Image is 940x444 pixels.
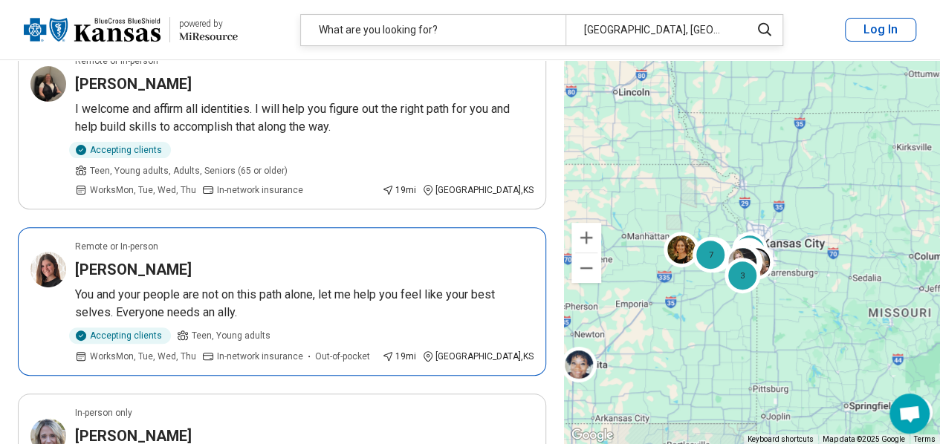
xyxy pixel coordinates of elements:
[565,15,742,45] div: [GEOGRAPHIC_DATA], [GEOGRAPHIC_DATA]
[75,406,132,419] p: In-person only
[725,258,760,293] div: 3
[24,12,161,48] img: Blue Cross Blue Shield Kansas
[90,350,196,363] span: Works Mon, Tue, Wed, Thu
[571,253,601,283] button: Zoom out
[914,435,936,443] a: Terms (opens in new tab)
[571,223,601,252] button: Zoom in
[422,183,534,197] div: [GEOGRAPHIC_DATA] , KS
[90,164,288,177] span: Teen, Young adults, Adults, Seniors (65 or older)
[75,286,534,321] p: You and your people are not on this path alone, let me help you feel like your best selves. Every...
[217,183,303,197] span: In-network insurance
[889,394,930,434] div: Open chat
[217,350,303,363] span: In-network insurance
[845,18,916,42] button: Log In
[382,183,416,197] div: 19 mi
[301,15,565,45] div: What are you looking for?
[90,183,196,197] span: Works Mon, Tue, Wed, Thu
[69,142,171,158] div: Accepting clients
[732,232,768,267] div: 2
[75,54,158,68] p: Remote or In-person
[75,240,158,253] p: Remote or In-person
[422,350,534,363] div: [GEOGRAPHIC_DATA] , KS
[192,329,270,342] span: Teen, Young adults
[75,74,192,94] h3: [PERSON_NAME]
[693,237,728,272] div: 7
[75,100,534,136] p: I welcome and affirm all identities. I will help you figure out the right path for you and help b...
[24,12,238,48] a: Blue Cross Blue Shield Kansaspowered by
[315,350,370,363] span: Out-of-pocket
[823,435,905,443] span: Map data ©2025 Google
[179,17,238,30] div: powered by
[75,259,192,280] h3: [PERSON_NAME]
[382,350,416,363] div: 19 mi
[69,327,171,344] div: Accepting clients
